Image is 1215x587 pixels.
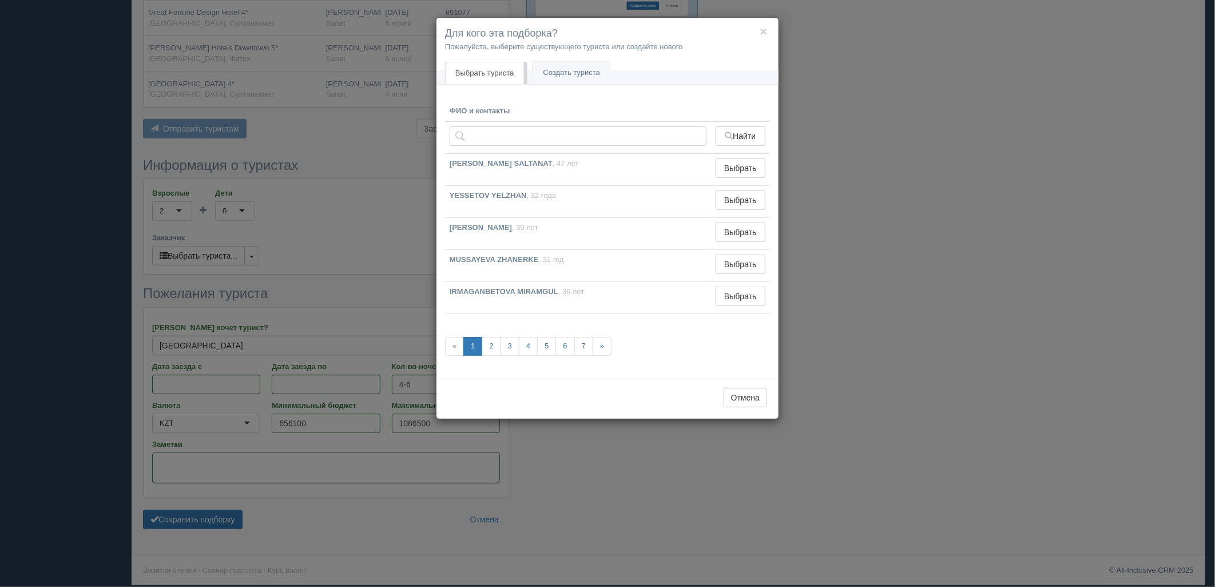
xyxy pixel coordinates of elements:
b: YESSETOV YELZHAN [450,191,527,200]
p: Пожалуйста, выберите существующего туриста или создайте нового [445,41,770,52]
a: 5 [537,337,556,356]
b: [PERSON_NAME] [450,223,512,232]
button: Найти [716,126,765,146]
a: 4 [519,337,538,356]
a: » [593,337,612,356]
th: ФИО и контакты [445,101,711,122]
span: , 39 лет [512,223,538,232]
span: « [445,337,464,356]
span: , 36 лет [558,287,585,296]
b: MUSSAYEVA ZHANERKE [450,255,539,264]
b: IRMAGANBETOVA MIRAMGUL [450,287,558,296]
span: , 31 год [539,255,564,264]
button: Выбрать [716,287,765,306]
a: 7 [574,337,593,356]
b: [PERSON_NAME] SALTANAT [450,159,553,168]
button: Выбрать [716,255,765,274]
a: 3 [501,337,519,356]
button: Выбрать [716,191,765,210]
button: Выбрать [716,158,765,178]
span: , 32 года [527,191,557,200]
input: Поиск по ФИО, паспорту или контактам [450,126,706,146]
h4: Для кого эта подборка? [445,26,770,41]
a: 2 [482,337,501,356]
a: 6 [555,337,574,356]
button: Отмена [724,388,767,407]
a: Создать туриста [533,61,610,85]
button: × [760,25,767,37]
a: Выбрать туриста [445,62,524,85]
button: Выбрать [716,223,765,242]
span: , 47 лет [553,159,579,168]
a: 1 [463,337,482,356]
